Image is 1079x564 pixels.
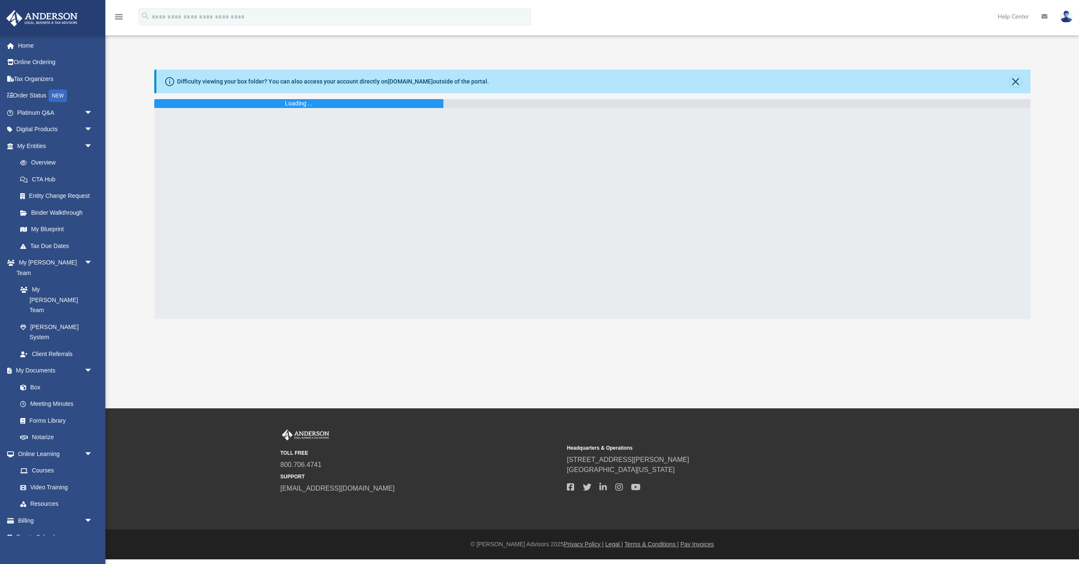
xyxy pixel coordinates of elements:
a: [STREET_ADDRESS][PERSON_NAME] [567,456,689,463]
a: Terms & Conditions | [625,541,679,548]
i: menu [114,12,124,22]
span: arrow_drop_down [84,138,101,155]
a: Billingarrow_drop_down [6,512,105,529]
a: Overview [12,154,105,171]
a: Client Referrals [12,345,101,362]
a: My [PERSON_NAME] Teamarrow_drop_down [6,254,101,281]
a: Legal | [605,541,623,548]
img: Anderson Advisors Platinum Portal [280,429,331,440]
a: Courses [12,462,101,479]
a: Entity Change Request [12,188,105,205]
a: Privacy Policy | [564,541,604,548]
a: My Blueprint [12,221,101,238]
span: arrow_drop_down [84,121,101,138]
a: My Documentsarrow_drop_down [6,362,101,379]
a: [PERSON_NAME] System [12,318,101,345]
a: Resources [12,496,101,513]
small: SUPPORT [280,473,561,480]
span: arrow_drop_down [84,445,101,463]
div: Loading ... [285,99,313,108]
a: Tax Due Dates [12,237,105,254]
small: TOLL FREE [280,449,561,457]
span: arrow_drop_down [84,512,101,529]
div: © [PERSON_NAME] Advisors 2025 [105,540,1079,549]
a: Video Training [12,479,97,496]
a: Box [12,379,97,396]
a: menu [114,16,124,22]
a: Notarize [12,429,101,446]
small: Headquarters & Operations [567,444,848,452]
a: CTA Hub [12,171,105,188]
div: NEW [48,89,67,102]
a: Digital Productsarrow_drop_down [6,121,105,138]
a: Pay Invoices [680,541,714,548]
a: My Entitiesarrow_drop_down [6,138,105,154]
a: Online Ordering [6,54,105,71]
i: search [141,11,150,21]
a: Platinum Q&Aarrow_drop_down [6,104,105,121]
a: Binder Walkthrough [12,204,105,221]
a: Home [6,37,105,54]
a: My [PERSON_NAME] Team [12,281,97,319]
img: Anderson Advisors Platinum Portal [4,10,80,27]
button: Close [1010,76,1022,87]
a: Tax Organizers [6,70,105,87]
a: Events Calendar [6,529,105,546]
a: 800.706.4741 [280,461,322,468]
a: Forms Library [12,412,97,429]
a: Meeting Minutes [12,396,101,413]
div: Difficulty viewing your box folder? You can also access your account directly on outside of the p... [177,77,489,86]
a: [DOMAIN_NAME] [388,78,433,85]
img: User Pic [1060,11,1073,23]
a: Order StatusNEW [6,87,105,105]
a: Online Learningarrow_drop_down [6,445,101,462]
span: arrow_drop_down [84,104,101,121]
span: arrow_drop_down [84,362,101,380]
a: [EMAIL_ADDRESS][DOMAIN_NAME] [280,485,395,492]
span: arrow_drop_down [84,254,101,272]
a: [GEOGRAPHIC_DATA][US_STATE] [567,466,675,473]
